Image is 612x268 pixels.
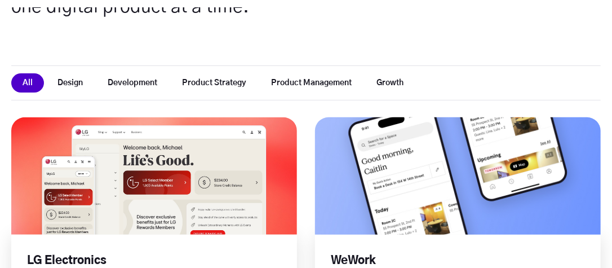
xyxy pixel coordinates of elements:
[46,73,94,93] button: Design
[96,73,168,93] button: Development
[365,73,415,93] button: Growth
[11,73,44,93] button: All
[331,255,376,266] a: WeWork
[171,73,258,93] button: Product Strategy
[27,255,107,266] a: LG Electronics
[260,73,363,93] button: Product Management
